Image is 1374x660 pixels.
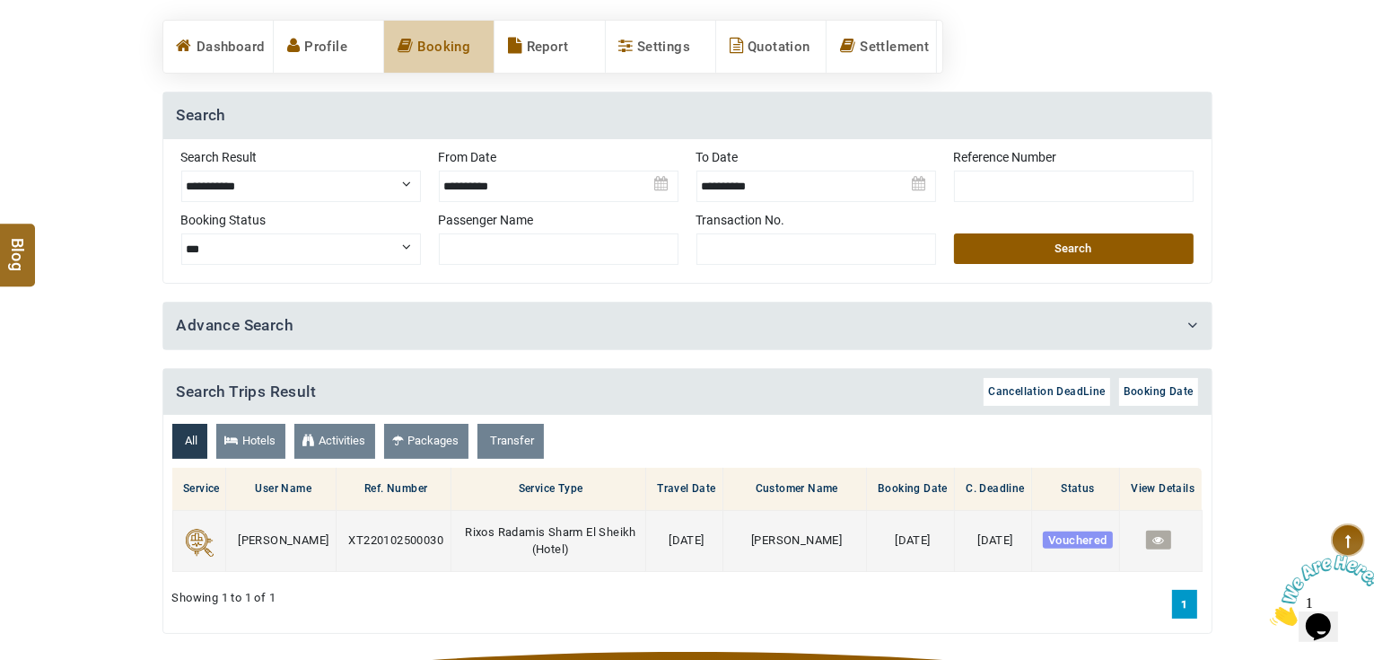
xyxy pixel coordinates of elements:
[827,21,936,73] a: Settlement
[669,533,704,547] span: [DATE]
[988,385,1105,398] span: Cancellation DeadLine
[181,148,421,166] label: Search Result
[451,468,646,511] th: Service Type
[722,468,866,511] th: Customer Name
[866,468,955,511] th: Booking Date
[451,511,646,572] td: ( )
[751,533,842,547] span: [PERSON_NAME]
[181,211,421,229] label: Booking Status
[7,7,14,22] span: 1
[465,525,636,539] span: Rixos Radamis Sharm El Sheikh
[477,424,544,459] a: Transfer
[348,533,443,547] span: XT220102500030
[1263,548,1374,633] iframe: chat widget
[646,468,723,511] th: Travel Date
[1172,590,1196,619] a: 1
[163,92,1212,139] h4: Search
[238,533,328,547] span: [PERSON_NAME]
[172,468,226,511] th: Service
[274,21,383,73] a: Profile
[954,233,1194,264] button: Search
[337,468,451,511] th: Ref. Number
[294,424,375,459] a: Activities
[439,211,678,229] label: Passenger Name
[384,21,494,73] a: Booking
[163,369,1212,416] h4: Search Trips Result
[163,21,273,73] a: Dashboard
[1031,468,1119,511] th: Status
[977,533,1012,547] span: [DATE]
[1043,532,1113,549] span: Vouchered
[1124,385,1194,398] span: Booking Date
[606,21,715,73] a: Settings
[226,468,337,511] th: User Name
[536,542,564,556] span: Hotel
[696,211,936,229] label: Transaction No.
[172,424,207,459] a: All
[177,316,294,334] a: Advance Search
[716,21,826,73] a: Quotation
[216,424,285,459] a: Hotels
[7,7,118,78] img: Chat attention grabber
[6,237,30,252] span: Blog
[172,590,276,607] span: Showing 1 to 1 of 1
[494,21,604,73] a: Report
[895,533,930,547] span: [DATE]
[384,424,468,459] a: Packages
[955,468,1032,511] th: C. Deadline
[1120,468,1202,511] th: View Details
[954,148,1194,166] label: Reference Number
